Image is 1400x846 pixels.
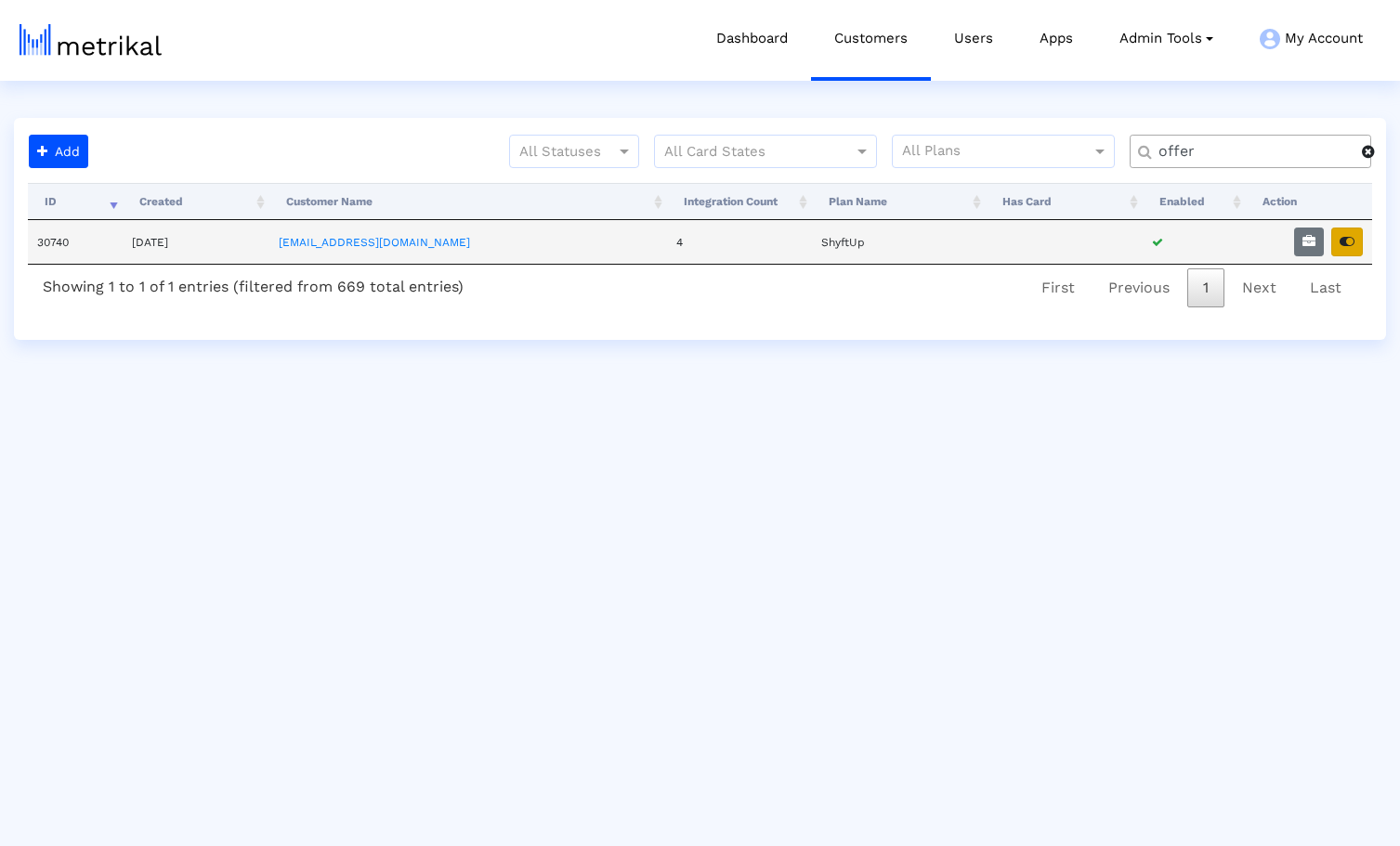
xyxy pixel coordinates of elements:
td: [DATE] [123,220,268,264]
a: Previous [1093,268,1185,307]
input: All Card States [664,140,833,164]
a: 1 [1187,268,1224,307]
div: Showing 1 to 1 of 1 entries (filtered from 669 total entries) [28,265,478,303]
td: ShyftUp [812,220,987,264]
th: ID: activate to sort column ascending [28,183,123,220]
th: Integration Count: activate to sort column ascending [667,183,812,220]
td: 30740 [28,220,123,264]
th: Has Card: activate to sort column ascending [986,183,1143,220]
img: metrical-logo-light.png [20,24,162,56]
th: Plan Name: activate to sort column ascending [812,183,987,220]
a: First [1026,268,1091,307]
th: Customer Name: activate to sort column ascending [269,183,667,220]
th: Action [1246,183,1372,220]
td: 4 [667,220,812,264]
a: Next [1226,268,1292,307]
a: [EMAIL_ADDRESS][DOMAIN_NAME] [279,236,470,249]
th: Created: activate to sort column ascending [123,183,268,220]
input: Customer Name [1145,142,1362,162]
th: Enabled: activate to sort column ascending [1143,183,1246,220]
a: Last [1294,268,1357,307]
img: my-account-menu-icon.png [1260,29,1280,49]
input: All Plans [902,140,1094,164]
button: Add [29,135,88,168]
